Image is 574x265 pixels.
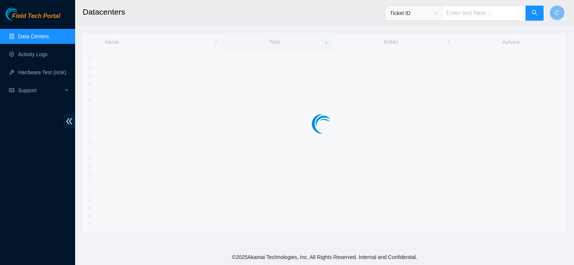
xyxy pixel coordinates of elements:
[75,249,574,265] footer: © 2025 Akamai Technologies, Inc. All Rights Reserved. Internal and Confidential.
[18,51,48,57] a: Activity Logs
[63,114,75,128] span: double-left
[18,33,49,39] a: Data Centers
[6,7,38,21] img: Akamai Technologies
[12,13,60,20] span: Field Tech Portal
[550,5,565,20] button: C
[555,8,559,18] span: C
[442,6,526,21] input: Enter text here...
[390,7,437,19] span: Ticket ID
[6,13,60,23] a: Akamai TechnologiesField Tech Portal
[18,83,62,98] span: Support
[526,6,544,21] button: search
[9,88,14,93] span: read
[18,69,66,75] a: Hardware Test (isok)
[532,10,538,17] span: search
